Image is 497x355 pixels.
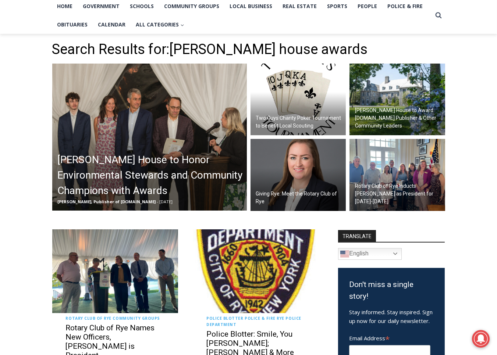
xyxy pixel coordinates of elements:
span: - [157,199,159,204]
span: [DATE] [160,199,173,204]
a: [PERSON_NAME] House to Award [DOMAIN_NAME] Publisher & Other Community Leaders [349,64,445,136]
h2: [PERSON_NAME] House to Honor Environmental Stewards and Community Champions with Awards [58,152,245,198]
span: [PERSON_NAME], Publisher of [DOMAIN_NAME] [58,199,156,204]
strong: TRANSLATE [338,230,376,242]
a: Calendar [93,15,131,34]
a: Police & Fire [245,316,276,321]
button: Child menu of All Categories [131,15,189,34]
a: English [338,248,402,260]
img: (PHOTO: Wainwright House on Milton Point in Rye.) [349,64,445,136]
h2: Two Guys Charity Poker Tournament to Benefit Local Scouting [256,114,344,130]
a: Rotary Club of Rye Inducts [PERSON_NAME] as President for [DATE]-[DATE] [349,139,445,211]
p: Stay informed. Stay inspired. Sign up now for our daily newsletter. [349,308,434,325]
img: en [340,250,349,258]
a: Giving Rye: Meet the Rotary Club of Rye [251,139,346,211]
a: Community Groups [113,316,160,321]
span: [PERSON_NAME] house awards [170,41,368,57]
img: (PHOTO: Lauren Torres, president of Rye Rotary.) [251,139,346,211]
a: Obituaries [52,15,93,34]
h2: [PERSON_NAME] House to Award [DOMAIN_NAME] Publisher & Other Community Leaders [355,107,443,130]
label: Email Address [349,331,430,344]
h2: Giving Rye: Meet the Rotary Club of Rye [256,190,344,205]
img: (PHOTO: Rye Rotary officers Bob Manheimer, Lora Hugelmeyer, Michele Thomas, Richard Sgaglio and R... [52,229,178,313]
a: Two Guys Charity Poker Tournament to Benefit Local Scouting [251,64,346,136]
img: (PHOTO: Ferdinand Coghlan (Rye High School Eagle Scout), Lisa Dominici (executive director, Rye Y... [52,64,247,211]
h3: Don't miss a single story! [349,279,434,302]
a: Police Blotter [206,316,243,321]
a: Rotary Club of Rye [66,316,111,321]
h2: Rotary Club of Rye Inducts [PERSON_NAME] as President for [DATE]-[DATE] [355,182,443,205]
img: Rye PD logo [193,229,319,313]
img: (PHOTO: Full slate of Rye Rotary officers being sworn in at Wainwright House) [349,139,445,211]
a: [PERSON_NAME] House to Honor Environmental Stewards and Community Champions with Awards [PERSON_N... [52,64,247,211]
h1: Search Results for: [52,41,445,58]
button: View Search Form [432,9,445,22]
